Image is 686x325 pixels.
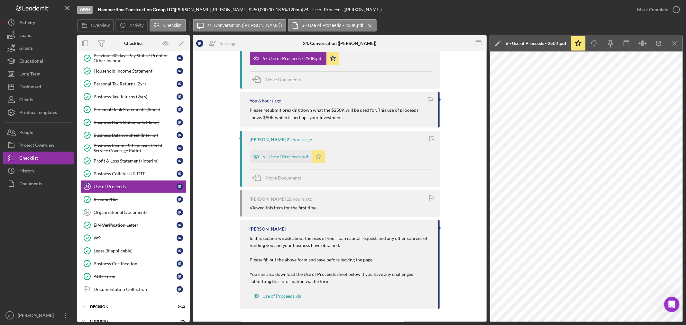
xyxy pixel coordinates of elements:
[3,55,74,67] a: Educational
[173,319,185,323] div: 0 / 5
[18,4,29,14] img: Profile image for Christina
[94,287,177,292] div: Documentation Collection
[177,209,183,215] div: I R
[4,3,16,15] button: go back
[19,126,33,140] div: People
[303,41,376,46] div: 24. Conversation ([PERSON_NAME])
[250,170,308,186] button: Move Documents
[80,142,187,154] a: Business Income & Expenses (Debt Service Coverage Ratio)IR
[177,235,183,241] div: I R
[250,72,308,88] button: Move Documents
[80,77,187,90] a: Personal Tax Returns (2yrs)IR
[10,118,100,136] div: Nevertheless, I edited the form in our back end. Can you please try again? and sorry for the inco...
[193,37,243,50] button: IRReassign
[19,106,57,120] div: Product Templates
[94,223,177,228] div: EIN Verification Letter
[19,139,54,153] div: Project Overview
[94,53,177,63] div: Previous 30 days Pay Stubs / Proof of Other Income
[266,175,301,180] span: Move Documents
[250,150,325,163] button: 6 - Use of Proceeds.pdf
[38,67,123,81] div: his DOB is [DEMOGRAPHIC_DATA]
[177,145,183,151] div: I R
[196,40,203,47] div: I R
[177,55,183,61] div: I R
[177,222,183,228] div: I R
[80,65,187,77] a: Household Income StatementIR
[177,286,183,293] div: I R
[77,6,93,14] div: Open
[85,210,89,214] tspan: 26
[287,137,313,142] time: 2025-08-18 22:49
[19,55,43,69] div: Educational
[250,226,286,232] div: [PERSON_NAME]
[91,23,110,28] label: Overview
[94,94,177,99] div: Business Tax Returns (2yrs)
[28,44,118,63] div: Select a date after [[DATE]] and before [[DATE]]
[263,294,301,299] div: Use of Proceeds.xls
[250,197,286,202] div: [PERSON_NAME]
[80,180,187,193] a: 24Use of ProceedsIR
[3,67,74,80] a: Long-Term
[19,93,33,108] div: Clients
[177,196,183,203] div: I R
[43,71,118,77] div: his DOB is [DEMOGRAPHIC_DATA]
[3,29,74,42] a: Loans
[5,86,123,114] div: Christina says…
[90,305,169,309] div: Decision
[177,119,183,126] div: I R
[207,23,282,28] label: 24. Conversation ([PERSON_NAME])
[219,37,237,50] div: Reassign
[19,42,33,56] div: Grants
[19,67,41,82] div: Long-Term
[101,3,113,15] button: Home
[23,145,123,165] div: ok ill have him go in and complete it now.
[3,16,74,29] button: Activity
[80,116,187,129] a: Business Bank Statements (3mos)IR
[19,29,31,43] div: Loans
[94,197,177,202] div: Resume/Bio
[94,107,177,112] div: Personal Bank Statements (3mos)
[80,52,187,65] a: Previous 30 days Pay Stubs / Proof of Other IncomeIR
[98,7,175,12] div: |
[80,270,187,283] a: ACH FormIR
[80,167,187,180] a: Business Collateral & DTEIR
[266,77,301,82] span: Move Documents
[90,319,169,323] div: Funding
[113,3,124,14] div: Close
[19,152,38,166] div: Checklist
[250,205,318,210] div: Viewed this item for the first time.
[80,257,187,270] a: Business CertificationIR
[3,139,74,152] a: Project Overview
[98,7,174,12] b: Hammertime Construction Group LLC
[3,177,74,190] a: Documents
[94,171,177,176] div: Business Collateral & DTE
[263,56,323,61] div: 6 - Use of Proceeds - 250K.pdf
[250,52,339,65] button: 6 - Use of Proceeds - 250K.pdf
[249,7,276,12] div: $250,000.00
[94,81,177,86] div: Personal Tax Returns (2yrs)
[276,7,288,12] div: 13.5 %
[3,164,74,177] button: History
[94,133,177,138] div: Business Balance Sheet (Interim)
[3,309,74,322] button: EF[PERSON_NAME]
[250,137,286,142] div: [PERSON_NAME]
[19,80,41,95] div: Dashboard
[3,80,74,93] button: Dashboard
[177,81,183,87] div: I R
[177,158,183,164] div: I R
[129,23,143,28] label: Activity
[94,184,177,189] div: Use of Proceeds
[80,219,187,232] a: EIN Verification LetterIR
[5,145,123,171] div: Erika says…
[28,10,118,35] div: Co borrower for Gather up cannot submit credit authorization as his DOB is coming up before [DEMO...
[10,90,100,109] div: I see, can you please send me the email address for the project so I can look it up?
[288,7,302,12] div: 120 mo
[80,154,187,167] a: Profit & Loss Statement (Interim)IR
[5,67,123,86] div: Erika says…
[250,235,432,285] p: In this section we ask about the uses of your loan capital request, and any other sources of fund...
[173,305,185,309] div: 0 / 12
[31,210,36,215] button: Upload attachment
